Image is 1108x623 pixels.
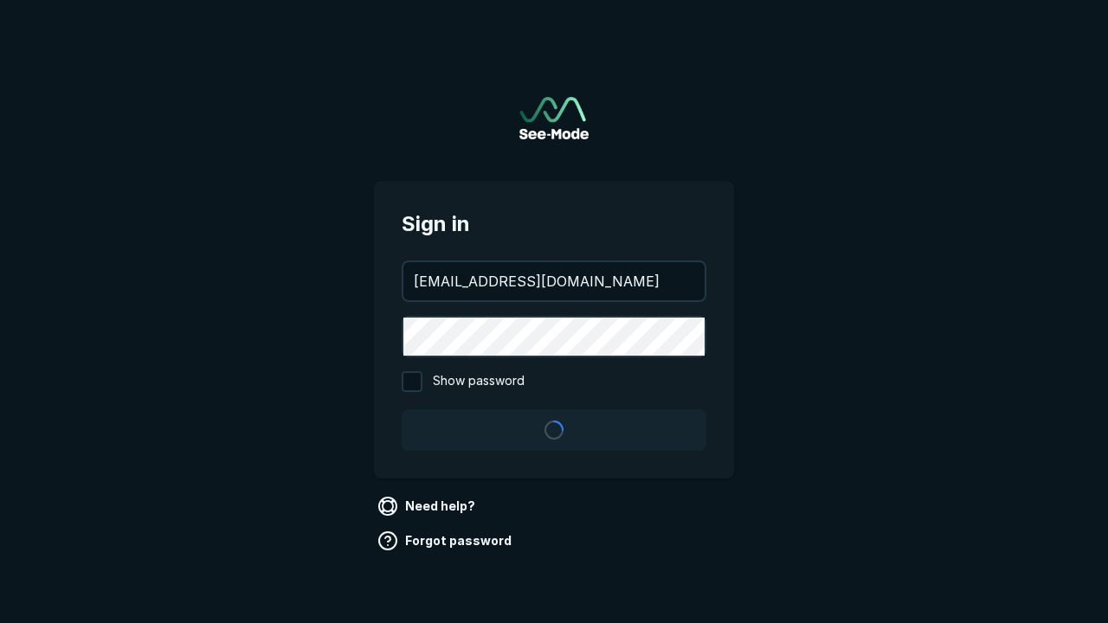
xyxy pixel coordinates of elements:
a: Need help? [374,492,482,520]
a: Forgot password [374,527,519,555]
input: your@email.com [403,262,705,300]
span: Sign in [402,209,706,240]
a: Go to sign in [519,97,589,139]
span: Show password [433,371,525,392]
img: See-Mode Logo [519,97,589,139]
